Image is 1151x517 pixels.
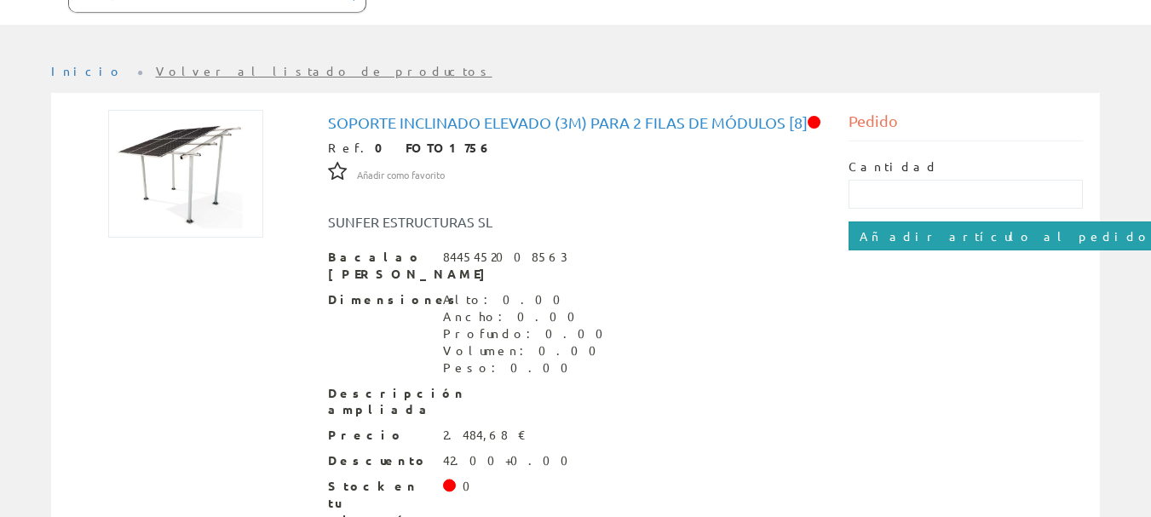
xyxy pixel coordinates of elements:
[328,249,494,281] font: Bacalao [PERSON_NAME]
[849,158,939,174] font: Cantidad
[443,291,571,307] font: Alto: 0.00
[328,113,808,131] font: Soporte inclinado elevado (3m) para 2 filas de módulos [8]
[328,385,466,417] font: Descripción ampliada
[443,427,527,442] font: 2.484,68 €
[357,166,445,181] a: Añadir como favorito
[849,112,898,129] font: Pedido
[108,110,263,238] img: Foto artículo Soporte inclinado elevado (3m) para 2 filas de módulos [8] (182.11845102506x150)
[443,452,578,468] font: 42.00+0.00
[443,325,613,341] font: Profundo: 0.00
[463,478,481,493] font: 0
[328,213,492,230] font: SUNFER ESTRUCTURAS SL
[357,168,445,181] font: Añadir como favorito
[51,63,124,78] a: Inicio
[443,308,585,324] font: Ancho: 0.00
[156,63,492,78] a: Volver al listado de productos
[443,359,578,375] font: Peso: 0.00
[328,427,405,442] font: Precio
[375,140,492,155] font: 0 FOTO1756
[443,342,607,358] font: Volumen: 0.00
[328,291,461,307] font: Dimensiones
[443,249,567,264] font: 8445452008563
[328,140,375,155] font: Ref.
[328,452,429,468] font: Descuento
